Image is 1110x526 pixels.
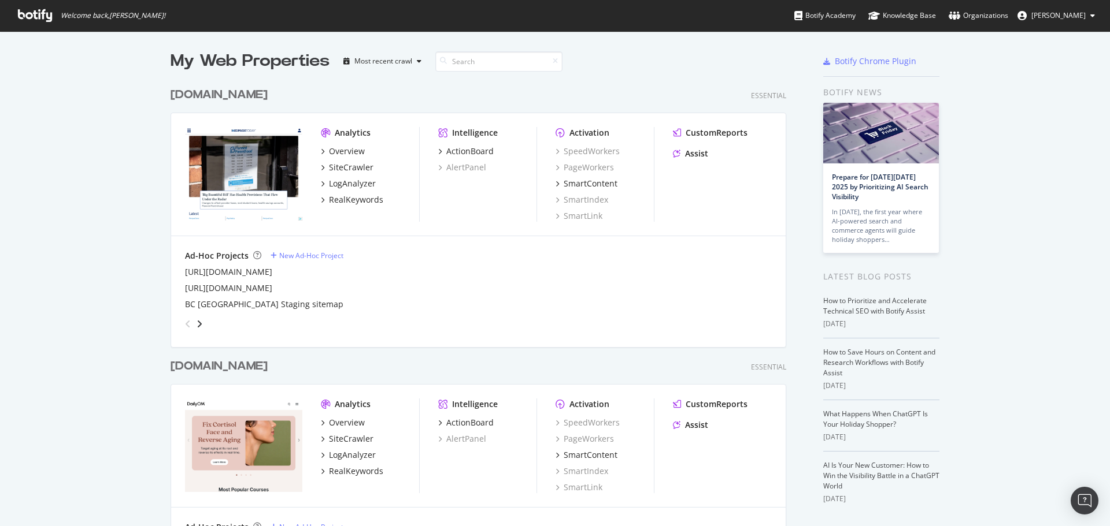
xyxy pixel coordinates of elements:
[823,319,939,329] div: [DATE]
[335,127,371,139] div: Analytics
[195,318,203,330] div: angle-right
[339,52,426,70] button: Most recent crawl
[823,409,928,429] a: What Happens When ChatGPT Is Your Holiday Shopper?
[321,433,373,445] a: SiteCrawler
[673,148,708,159] a: Assist
[452,398,498,410] div: Intelligence
[685,419,708,431] div: Assist
[556,210,602,222] a: SmartLink
[1031,10,1086,20] span: Bill Elward
[832,172,928,202] a: Prepare for [DATE][DATE] 2025 by Prioritizing AI Search Visibility
[673,419,708,431] a: Assist
[556,162,614,173] a: PageWorkers
[446,146,494,157] div: ActionBoard
[823,432,939,442] div: [DATE]
[279,251,343,260] div: New Ad-Hoc Project
[171,87,268,103] div: [DOMAIN_NAME]
[185,266,272,278] a: [URL][DOMAIN_NAME]
[438,417,494,428] a: ActionBoard
[438,433,486,445] a: AlertPanel
[329,449,376,461] div: LogAnalyzer
[564,449,617,461] div: SmartContent
[823,86,939,99] div: Botify news
[321,162,373,173] a: SiteCrawler
[556,433,614,445] a: PageWorkers
[171,50,330,73] div: My Web Properties
[180,315,195,333] div: angle-left
[686,398,748,410] div: CustomReports
[329,417,365,428] div: Overview
[185,127,302,221] img: medpagetoday.com
[354,58,412,65] div: Most recent crawl
[271,251,343,260] a: New Ad-Hoc Project
[823,380,939,391] div: [DATE]
[685,148,708,159] div: Assist
[556,417,620,428] a: SpeedWorkers
[329,433,373,445] div: SiteCrawler
[823,103,939,163] img: Prepare for Black Friday 2025 by Prioritizing AI Search Visibility
[61,11,165,20] span: Welcome back, [PERSON_NAME] !
[446,417,494,428] div: ActionBoard
[835,55,916,67] div: Botify Chrome Plugin
[185,282,272,294] a: [URL][DOMAIN_NAME]
[556,449,617,461] a: SmartContent
[321,417,365,428] a: Overview
[321,146,365,157] a: Overview
[171,358,272,375] a: [DOMAIN_NAME]
[1008,6,1104,25] button: [PERSON_NAME]
[329,465,383,477] div: RealKeywords
[556,194,608,206] a: SmartIndex
[321,449,376,461] a: LogAnalyzer
[435,51,563,72] input: Search
[823,460,939,491] a: AI Is Your New Customer: How to Win the Visibility Battle in a ChatGPT World
[321,194,383,206] a: RealKeywords
[556,146,620,157] a: SpeedWorkers
[185,250,249,262] div: Ad-Hoc Projects
[321,178,376,189] a: LogAnalyzer
[556,482,602,493] div: SmartLink
[949,10,1008,21] div: Organizations
[438,146,494,157] a: ActionBoard
[823,494,939,504] div: [DATE]
[329,194,383,206] div: RealKeywords
[823,270,939,283] div: Latest Blog Posts
[823,55,916,67] a: Botify Chrome Plugin
[185,398,302,492] img: dailyom.com
[556,465,608,477] a: SmartIndex
[452,127,498,139] div: Intelligence
[823,296,927,316] a: How to Prioritize and Accelerate Technical SEO with Botify Assist
[686,127,748,139] div: CustomReports
[171,87,272,103] a: [DOMAIN_NAME]
[673,398,748,410] a: CustomReports
[329,162,373,173] div: SiteCrawler
[556,178,617,189] a: SmartContent
[321,465,383,477] a: RealKeywords
[569,127,609,139] div: Activation
[329,178,376,189] div: LogAnalyzer
[171,358,268,375] div: [DOMAIN_NAME]
[438,162,486,173] a: AlertPanel
[794,10,856,21] div: Botify Academy
[564,178,617,189] div: SmartContent
[823,347,935,378] a: How to Save Hours on Content and Research Workflows with Botify Assist
[751,362,786,372] div: Essential
[185,299,343,310] a: BC [GEOGRAPHIC_DATA] Staging sitemap
[832,207,930,244] div: In [DATE], the first year where AI-powered search and commerce agents will guide holiday shoppers…
[569,398,609,410] div: Activation
[868,10,936,21] div: Knowledge Base
[1071,487,1098,514] div: Open Intercom Messenger
[329,146,365,157] div: Overview
[673,127,748,139] a: CustomReports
